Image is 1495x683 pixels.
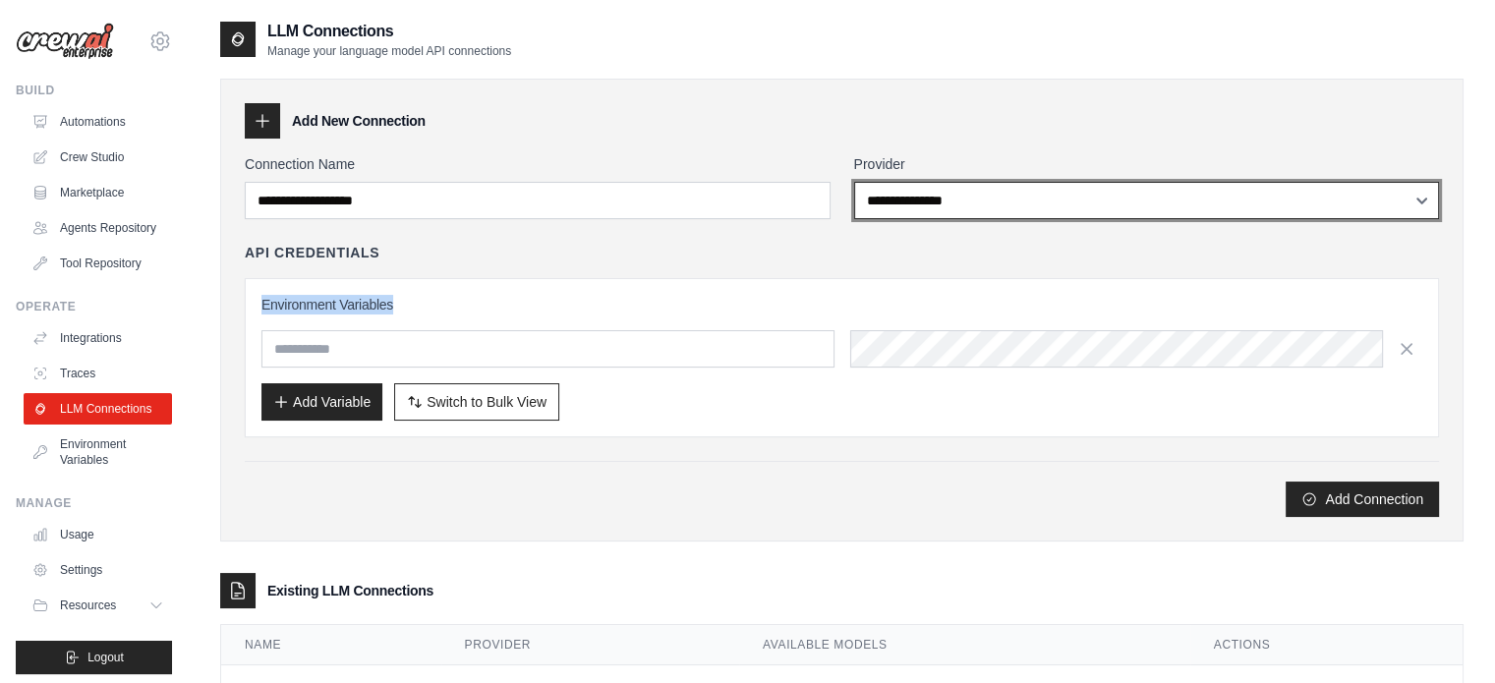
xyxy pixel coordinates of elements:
[24,554,172,586] a: Settings
[24,177,172,208] a: Marketplace
[854,154,1440,174] label: Provider
[24,590,172,621] button: Resources
[24,106,172,138] a: Automations
[245,243,379,262] h4: API Credentials
[1286,482,1439,517] button: Add Connection
[245,154,831,174] label: Connection Name
[16,83,172,98] div: Build
[267,43,511,59] p: Manage your language model API connections
[24,322,172,354] a: Integrations
[87,650,124,665] span: Logout
[16,641,172,674] button: Logout
[267,581,433,600] h3: Existing LLM Connections
[739,625,1190,665] th: Available Models
[292,111,426,131] h3: Add New Connection
[441,625,739,665] th: Provider
[24,393,172,425] a: LLM Connections
[221,625,441,665] th: Name
[16,23,114,60] img: Logo
[394,383,559,421] button: Switch to Bulk View
[261,295,1422,314] h3: Environment Variables
[261,383,382,421] button: Add Variable
[1190,625,1463,665] th: Actions
[60,598,116,613] span: Resources
[16,495,172,511] div: Manage
[24,358,172,389] a: Traces
[427,392,546,412] span: Switch to Bulk View
[24,142,172,173] a: Crew Studio
[16,299,172,314] div: Operate
[24,212,172,244] a: Agents Repository
[24,519,172,550] a: Usage
[24,428,172,476] a: Environment Variables
[24,248,172,279] a: Tool Repository
[267,20,511,43] h2: LLM Connections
